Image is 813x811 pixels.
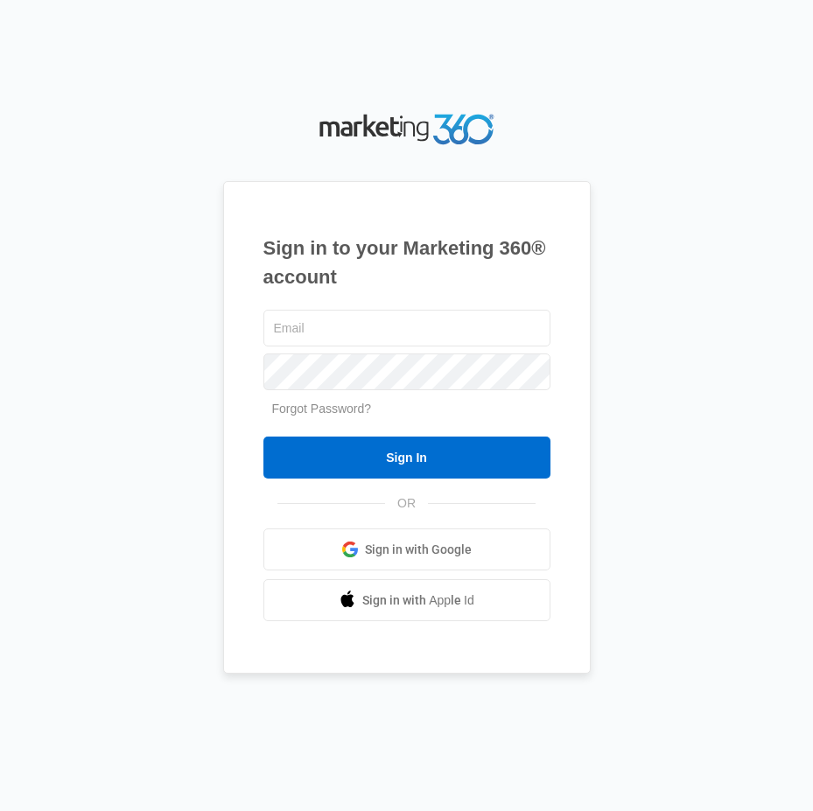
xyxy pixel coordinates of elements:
[263,234,550,291] h1: Sign in to your Marketing 360® account
[272,402,372,416] a: Forgot Password?
[365,541,472,559] span: Sign in with Google
[263,528,550,570] a: Sign in with Google
[362,591,474,610] span: Sign in with Apple Id
[263,310,550,346] input: Email
[263,437,550,479] input: Sign In
[385,494,428,513] span: OR
[263,579,550,621] a: Sign in with Apple Id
